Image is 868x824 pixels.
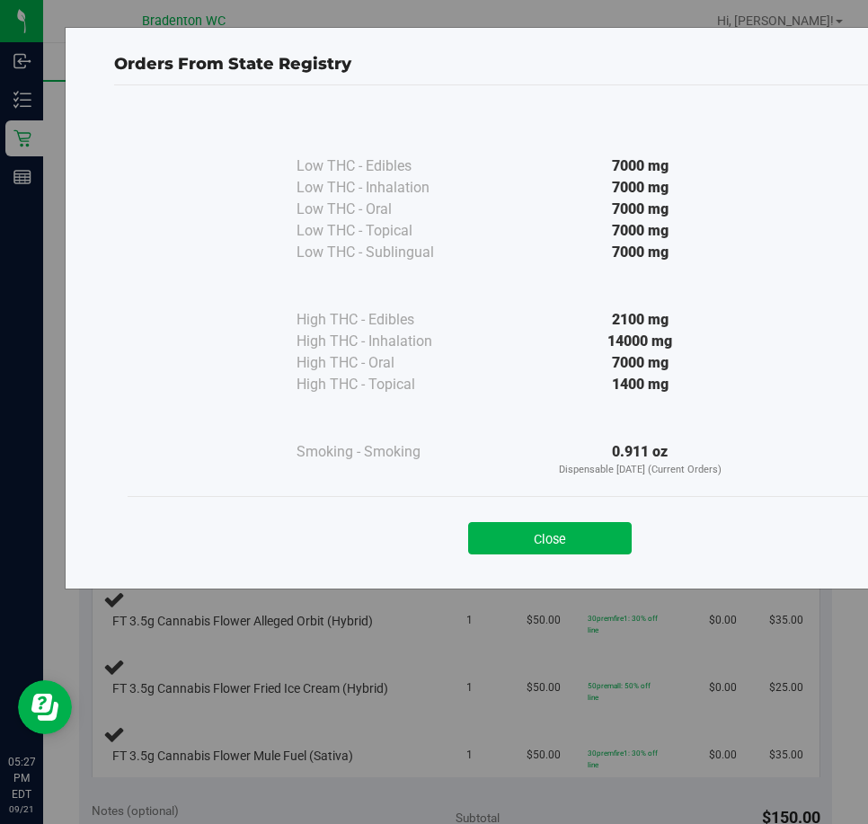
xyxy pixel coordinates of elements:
[476,199,803,220] div: 7000 mg
[476,331,803,352] div: 14000 mg
[476,155,803,177] div: 7000 mg
[476,177,803,199] div: 7000 mg
[476,441,803,478] div: 0.911 oz
[297,441,476,463] div: Smoking - Smoking
[468,522,632,554] button: Close
[476,374,803,395] div: 1400 mg
[476,242,803,263] div: 7000 mg
[18,680,72,734] iframe: Resource center
[476,309,803,331] div: 2100 mg
[297,309,476,331] div: High THC - Edibles
[297,220,476,242] div: Low THC - Topical
[297,199,476,220] div: Low THC - Oral
[476,352,803,374] div: 7000 mg
[297,242,476,263] div: Low THC - Sublingual
[114,54,351,74] span: Orders From State Registry
[297,177,476,199] div: Low THC - Inhalation
[476,220,803,242] div: 7000 mg
[297,352,476,374] div: High THC - Oral
[297,374,476,395] div: High THC - Topical
[476,463,803,478] p: Dispensable [DATE] (Current Orders)
[297,155,476,177] div: Low THC - Edibles
[297,331,476,352] div: High THC - Inhalation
